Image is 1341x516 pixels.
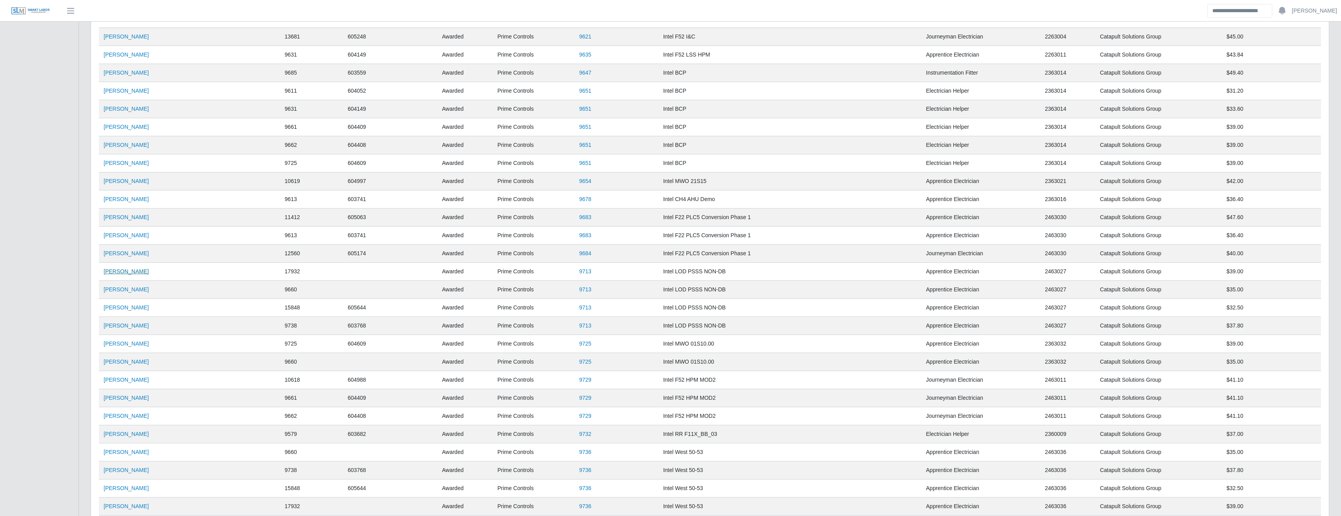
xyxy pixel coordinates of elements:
td: $40.00 [1222,245,1321,263]
td: Intel BCP [659,82,921,100]
a: [PERSON_NAME] [104,214,149,220]
a: 9678 [579,196,591,202]
a: [PERSON_NAME] [104,431,149,437]
td: Intel F22 PLC5 Conversion Phase 1 [659,227,921,245]
a: 9684 [579,250,591,256]
td: awarded [437,389,493,407]
td: 9660 [280,353,343,371]
td: Catapult Solutions Group [1095,353,1222,371]
td: Journeyman Electrician [921,28,1040,46]
td: $47.60 [1222,209,1321,227]
td: 604052 [343,82,437,100]
a: [PERSON_NAME] [104,106,149,112]
td: Intel BCP [659,154,921,172]
td: 2363014 [1040,64,1095,82]
td: $37.80 [1222,317,1321,335]
a: [PERSON_NAME] [104,467,149,473]
td: $32.50 [1222,299,1321,317]
td: awarded [437,209,493,227]
td: $39.00 [1222,154,1321,172]
td: Apprentice Electrician [921,172,1040,190]
td: 9660 [280,281,343,299]
td: 604988 [343,371,437,389]
td: Prime Controls [493,461,574,479]
td: Prime Controls [493,389,574,407]
a: [PERSON_NAME] [104,377,149,383]
td: 2263011 [1040,46,1095,64]
td: 11412 [280,209,343,227]
td: Electrician Helper [921,136,1040,154]
td: Apprentice Electrician [921,209,1040,227]
td: Journeyman Electrician [921,245,1040,263]
td: 603768 [343,317,437,335]
td: Prime Controls [493,46,574,64]
td: Apprentice Electrician [921,479,1040,498]
td: $37.00 [1222,425,1321,443]
td: 9738 [280,461,343,479]
td: awarded [437,479,493,498]
td: Apprentice Electrician [921,190,1040,209]
td: $49.40 [1222,64,1321,82]
a: [PERSON_NAME] [104,51,149,58]
td: awarded [437,353,493,371]
td: Prime Controls [493,82,574,100]
td: Prime Controls [493,443,574,461]
td: 2363014 [1040,136,1095,154]
a: [PERSON_NAME] [104,395,149,401]
td: 2363021 [1040,172,1095,190]
td: 2463030 [1040,209,1095,227]
a: [PERSON_NAME] [104,232,149,238]
td: Catapult Solutions Group [1095,136,1222,154]
td: 2463030 [1040,227,1095,245]
td: Catapult Solutions Group [1095,172,1222,190]
td: 603741 [343,190,437,209]
td: awarded [437,100,493,118]
td: awarded [437,407,493,425]
td: $39.00 [1222,335,1321,353]
img: SLM Logo [11,7,50,15]
td: Prime Controls [493,190,574,209]
td: Intel LOD PSSS NON-DB [659,263,921,281]
td: Prime Controls [493,299,574,317]
td: $35.00 [1222,281,1321,299]
a: 9729 [579,377,591,383]
a: 9713 [579,322,591,329]
td: Apprentice Electrician [921,281,1040,299]
td: 2463027 [1040,299,1095,317]
td: 604609 [343,335,437,353]
td: 2463036 [1040,443,1095,461]
td: 2363032 [1040,335,1095,353]
td: Electrician Helper [921,154,1040,172]
td: 9662 [280,407,343,425]
a: 9736 [579,449,591,455]
td: Journeyman Electrician [921,389,1040,407]
td: 2463036 [1040,498,1095,516]
td: 2363016 [1040,190,1095,209]
td: $36.40 [1222,227,1321,245]
td: 604408 [343,407,437,425]
td: $37.80 [1222,461,1321,479]
td: Electrician Helper [921,425,1040,443]
td: awarded [437,245,493,263]
td: awarded [437,371,493,389]
a: [PERSON_NAME] [104,503,149,509]
td: Intel F52 LSS HPM [659,46,921,64]
a: 9736 [579,485,591,491]
td: awarded [437,154,493,172]
td: 604409 [343,118,437,136]
td: Catapult Solutions Group [1095,299,1222,317]
td: 603741 [343,227,437,245]
td: Prime Controls [493,245,574,263]
td: awarded [437,317,493,335]
td: awarded [437,443,493,461]
td: 604609 [343,154,437,172]
td: Catapult Solutions Group [1095,209,1222,227]
td: 9631 [280,46,343,64]
td: Apprentice Electrician [921,227,1040,245]
a: [PERSON_NAME] [1292,7,1337,15]
td: Intel West 50-53 [659,479,921,498]
td: 2463036 [1040,479,1095,498]
td: Journeyman Electrician [921,371,1040,389]
a: [PERSON_NAME] [104,160,149,166]
td: Catapult Solutions Group [1095,425,1222,443]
